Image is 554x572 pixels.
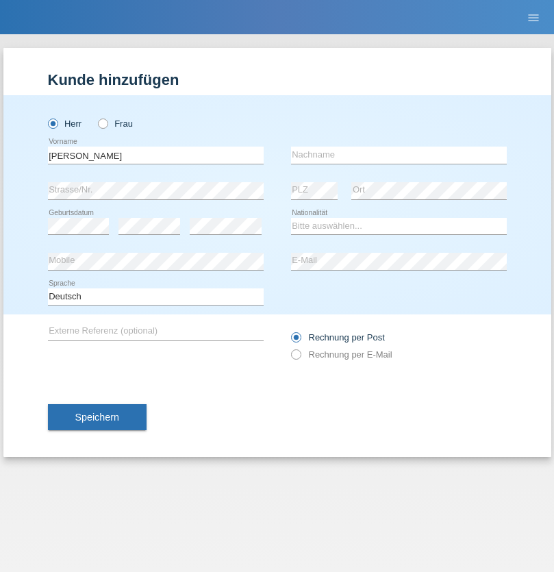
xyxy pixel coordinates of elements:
[291,349,392,360] label: Rechnung per E-Mail
[291,349,300,366] input: Rechnung per E-Mail
[98,119,107,127] input: Frau
[527,11,540,25] i: menu
[291,332,300,349] input: Rechnung per Post
[98,119,133,129] label: Frau
[48,404,147,430] button: Speichern
[48,71,507,88] h1: Kunde hinzufügen
[520,13,547,21] a: menu
[291,332,385,343] label: Rechnung per Post
[75,412,119,423] span: Speichern
[48,119,82,129] label: Herr
[48,119,57,127] input: Herr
